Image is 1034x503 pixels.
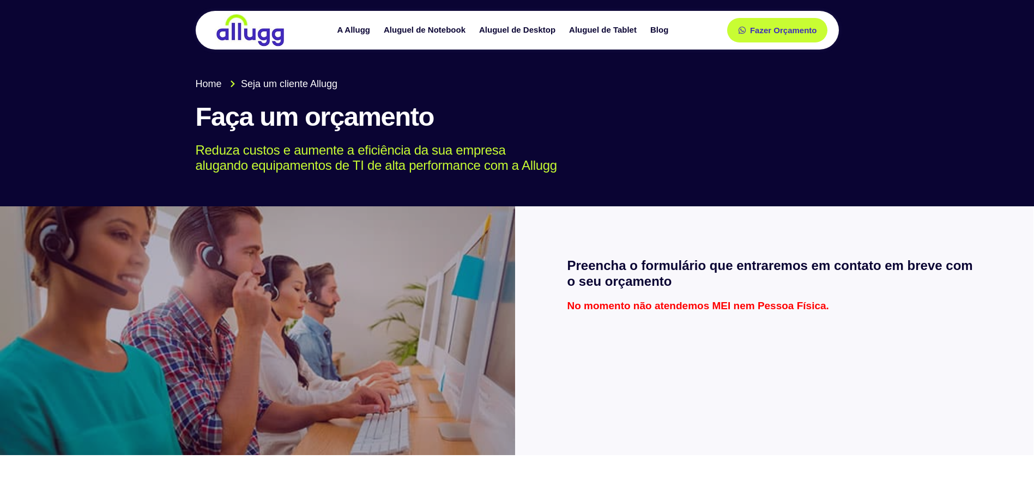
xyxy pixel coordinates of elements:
h1: Faça um orçamento [196,102,839,132]
span: Fazer Orçamento [750,26,817,34]
iframe: Form 0 [567,322,982,403]
p: No momento não atendemos MEI nem Pessoa Física. [567,300,982,311]
img: locação de TI é Allugg [215,14,286,47]
p: Reduza custos e aumente a eficiência da sua empresa alugando equipamentos de TI de alta performan... [196,143,823,174]
a: Aluguel de Desktop [474,21,564,40]
a: Aluguel de Tablet [564,21,645,40]
a: Aluguel de Notebook [378,21,474,40]
a: Fazer Orçamento [727,18,828,42]
a: A Allugg [331,21,378,40]
a: Blog [645,21,676,40]
span: Home [196,77,222,91]
h2: Preencha o formulário que entraremos em contato em breve com o seu orçamento [567,258,982,290]
span: Seja um cliente Allugg [238,77,337,91]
